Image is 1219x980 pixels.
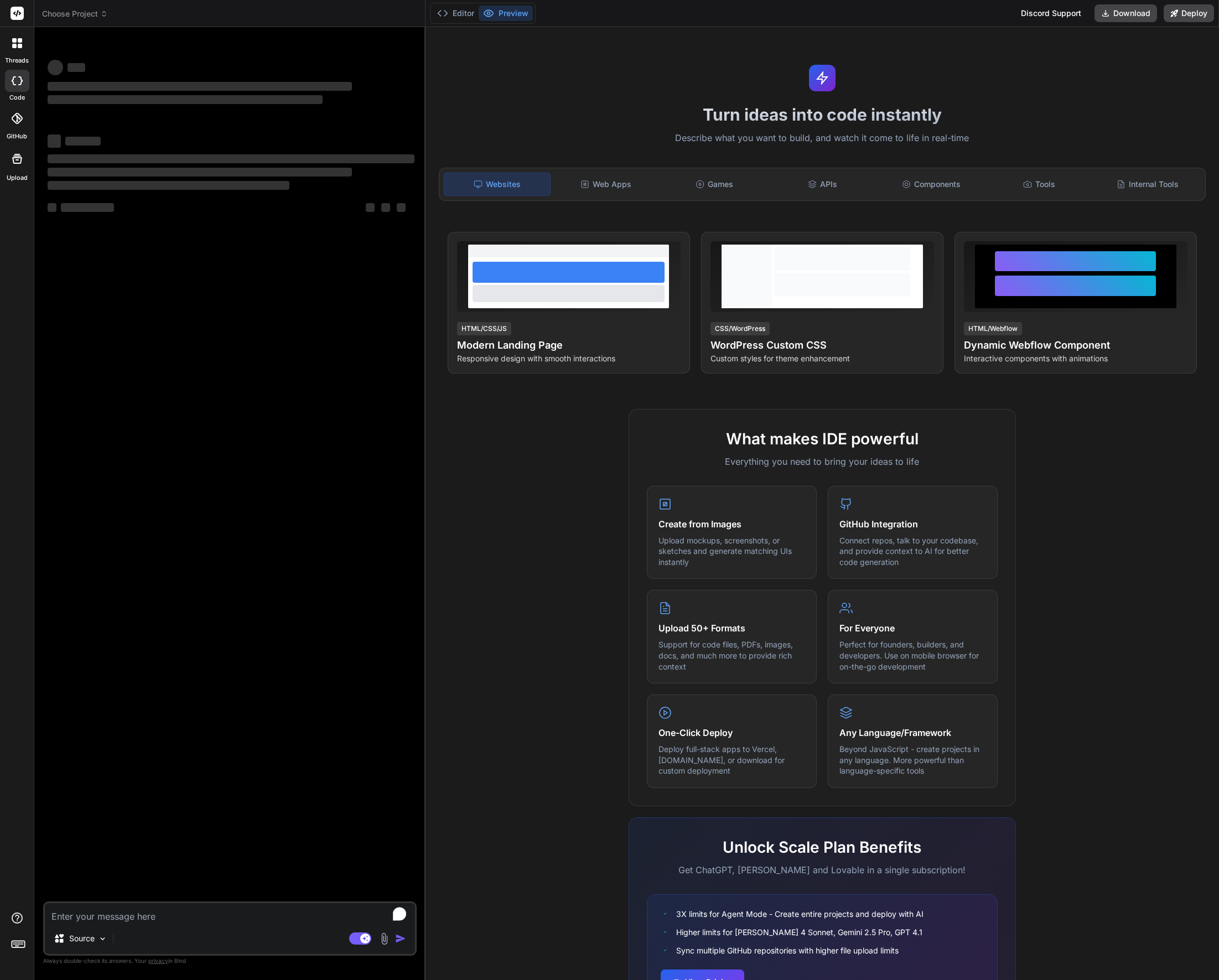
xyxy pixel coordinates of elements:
[986,173,1092,196] div: Tools
[710,353,934,364] p: Custom styles for theme enhancement
[395,933,406,944] img: icon
[710,322,770,335] div: CSS/WordPress
[661,173,767,196] div: Games
[48,154,414,163] span: ‌
[839,744,986,776] p: Beyond JavaScript - create projects in any language. More powerful than language-specific tools
[457,353,681,364] p: Responsive design with smooth interactions
[1094,173,1201,196] div: Internal Tools
[381,203,390,212] span: ‌
[878,173,984,196] div: Components
[1094,4,1157,22] button: Download
[48,95,323,104] span: ‌
[69,933,95,944] p: Source
[7,132,27,141] label: GitHub
[553,173,659,196] div: Web Apps
[48,134,61,148] span: ‌
[964,322,1022,335] div: HTML/Webflow
[839,517,986,531] h4: GitHub Integration
[42,8,108,19] span: Choose Project
[5,56,29,65] label: threads
[9,93,25,102] label: code
[444,173,551,196] div: Websites
[839,726,986,739] h4: Any Language/Framework
[68,63,85,72] span: ‌
[457,338,681,353] h4: Modern Landing Page
[676,945,899,956] span: Sync multiple GitHub repositories with higher file upload limits
[378,932,391,945] img: attachment
[48,82,352,91] span: ‌
[65,137,101,146] span: ‌
[432,131,1212,146] p: Describe what you want to build, and watch it come to life in real-time
[964,338,1187,353] h4: Dynamic Webflow Component
[658,517,805,531] h4: Create from Images
[48,168,352,177] span: ‌
[1014,4,1088,22] div: Discord Support
[7,173,28,183] label: Upload
[397,203,406,212] span: ‌
[839,639,986,672] p: Perfect for founders, builders, and developers. Use on mobile browser for on-the-go development
[433,6,479,21] button: Editor
[839,535,986,568] p: Connect repos, talk to your codebase, and provide context to AI for better code generation
[45,903,415,923] textarea: To enrich screen reader interactions, please activate Accessibility in Grammarly extension settings
[676,908,924,920] span: 3X limits for Agent Mode - Create entire projects and deploy with AI
[658,535,805,568] p: Upload mockups, screenshots, or sketches and generate matching UIs instantly
[647,455,998,468] p: Everything you need to bring your ideas to life
[658,726,805,739] h4: One-Click Deploy
[457,322,511,335] div: HTML/CSS/JS
[61,203,114,212] span: ‌
[1164,4,1214,22] button: Deploy
[658,744,805,776] p: Deploy full-stack apps to Vercel, [DOMAIN_NAME], or download for custom deployment
[676,926,922,938] span: Higher limits for [PERSON_NAME] 4 Sonnet, Gemini 2.5 Pro, GPT 4.1
[647,427,998,450] h2: What makes IDE powerful
[98,934,107,943] img: Pick Models
[432,105,1212,125] h1: Turn ideas into code instantly
[148,957,168,964] span: privacy
[658,639,805,672] p: Support for code files, PDFs, images, docs, and much more to provide rich context
[839,621,986,635] h4: For Everyone
[658,621,805,635] h4: Upload 50+ Formats
[647,863,998,877] p: Get ChatGPT, [PERSON_NAME] and Lovable in a single subscription!
[647,836,998,859] h2: Unlock Scale Plan Benefits
[48,203,56,212] span: ‌
[770,173,876,196] div: APIs
[48,60,63,75] span: ‌
[48,181,289,190] span: ‌
[964,353,1187,364] p: Interactive components with animations
[366,203,375,212] span: ‌
[710,338,934,353] h4: WordPress Custom CSS
[479,6,533,21] button: Preview
[43,956,417,966] p: Always double-check its answers. Your in Bind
